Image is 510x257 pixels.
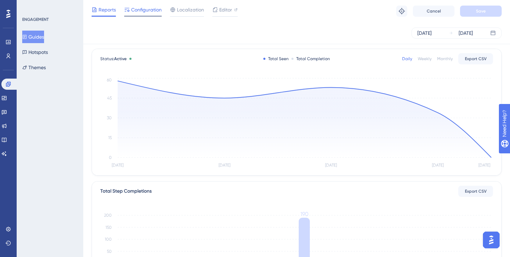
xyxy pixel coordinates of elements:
[418,56,432,62] div: Weekly
[105,237,112,242] tspan: 100
[100,56,127,62] span: Status:
[177,6,204,14] span: Localization
[437,56,453,62] div: Monthly
[460,6,502,17] button: Save
[107,96,112,101] tspan: 45
[458,53,493,64] button: Export CSV
[22,17,49,22] div: ENGAGEMENT
[22,31,44,43] button: Guides
[131,6,162,14] span: Configuration
[417,29,432,37] div: [DATE]
[108,135,112,140] tspan: 15
[107,249,112,254] tspan: 50
[99,6,116,14] span: Reports
[476,8,486,14] span: Save
[465,188,487,194] span: Export CSV
[481,230,502,250] iframe: UserGuiding AI Assistant Launcher
[104,213,112,218] tspan: 200
[107,78,112,82] tspan: 60
[478,163,490,168] tspan: [DATE]
[16,2,43,10] span: Need Help?
[413,6,454,17] button: Cancel
[458,186,493,197] button: Export CSV
[263,56,289,62] div: Total Seen
[427,8,441,14] span: Cancel
[325,163,337,168] tspan: [DATE]
[114,56,127,61] span: Active
[459,29,473,37] div: [DATE]
[219,163,230,168] tspan: [DATE]
[432,163,444,168] tspan: [DATE]
[105,225,112,230] tspan: 150
[100,187,152,195] div: Total Step Completions
[300,211,308,217] tspan: 190
[219,6,232,14] span: Editor
[22,46,48,58] button: Hotspots
[109,155,112,160] tspan: 0
[22,61,46,74] button: Themes
[402,56,412,62] div: Daily
[112,163,124,168] tspan: [DATE]
[107,115,112,120] tspan: 30
[465,56,487,62] span: Export CSV
[291,56,330,62] div: Total Completion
